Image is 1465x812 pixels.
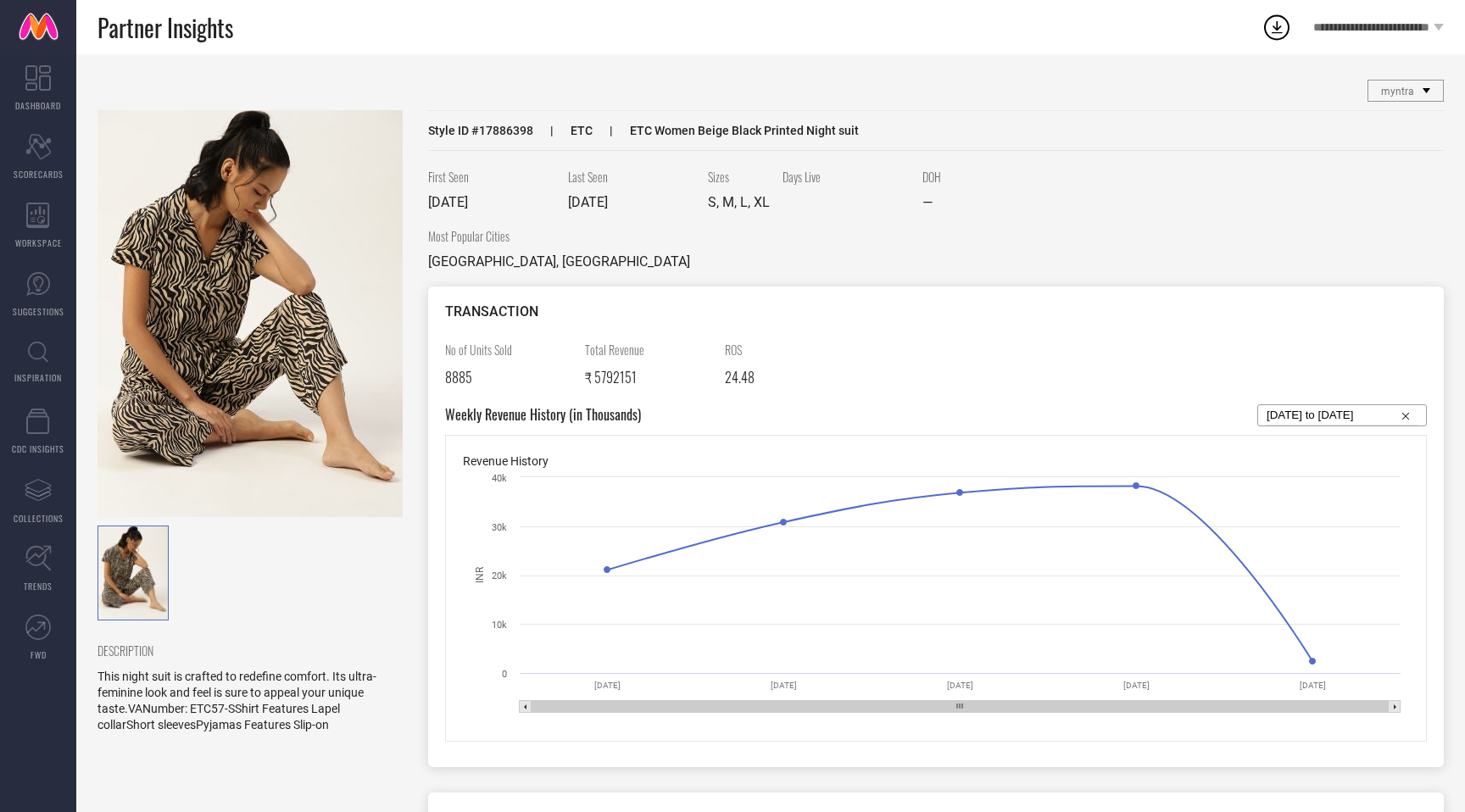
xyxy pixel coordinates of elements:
[922,168,1050,186] span: DOH
[31,648,47,661] span: FWD
[428,227,690,245] span: Most Popular Cities
[1267,405,1418,425] input: Select...
[445,341,572,359] span: No of Units Sold
[15,236,62,249] span: WORKSPACE
[1123,681,1150,690] text: [DATE]
[708,168,770,186] span: Sizes
[947,681,973,690] text: [DATE]
[445,303,1427,320] div: TRANSACTION
[474,566,486,583] text: INR
[708,194,770,210] span: S, M, L, XL
[15,99,61,112] span: DASHBOARD
[585,341,712,359] span: Total Revenue
[492,620,507,631] text: 10k
[492,570,507,581] text: 20k
[97,670,376,731] span: This night suit is crafted to redefine comfort. Its ultra-feminine look and feel is sure to appea...
[24,580,53,592] span: TRENDS
[725,367,755,387] span: 24.48
[463,454,549,468] span: Revenue History
[783,168,910,186] span: Days Live
[13,305,64,318] span: SUGGESTIONS
[12,442,64,455] span: CDC INSIGHTS
[568,168,695,186] span: Last Seen
[428,168,555,186] span: First Seen
[1300,681,1326,690] text: [DATE]
[502,669,507,680] text: 0
[14,371,62,384] span: INSPIRATION
[97,10,233,45] span: Partner Insights
[445,404,641,426] span: Weekly Revenue History (in Thousands)
[428,194,468,210] span: [DATE]
[922,194,933,210] span: —
[1262,12,1292,42] div: Open download list
[593,124,859,137] span: ETC Women Beige Black Printed Night suit
[725,341,852,359] span: ROS
[428,253,690,270] span: [GEOGRAPHIC_DATA], [GEOGRAPHIC_DATA]
[568,194,608,210] span: [DATE]
[14,168,64,181] span: SCORECARDS
[771,681,797,690] text: [DATE]
[492,473,507,484] text: 40k
[585,367,637,387] span: ₹ 5792151
[1381,86,1414,97] span: myntra
[14,512,64,525] span: COLLECTIONS
[428,124,533,137] span: Style ID # 17886398
[97,642,390,659] span: DESCRIPTION
[445,367,472,387] span: 8885
[594,681,621,690] text: [DATE]
[492,522,507,533] text: 30k
[533,124,593,137] span: ETC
